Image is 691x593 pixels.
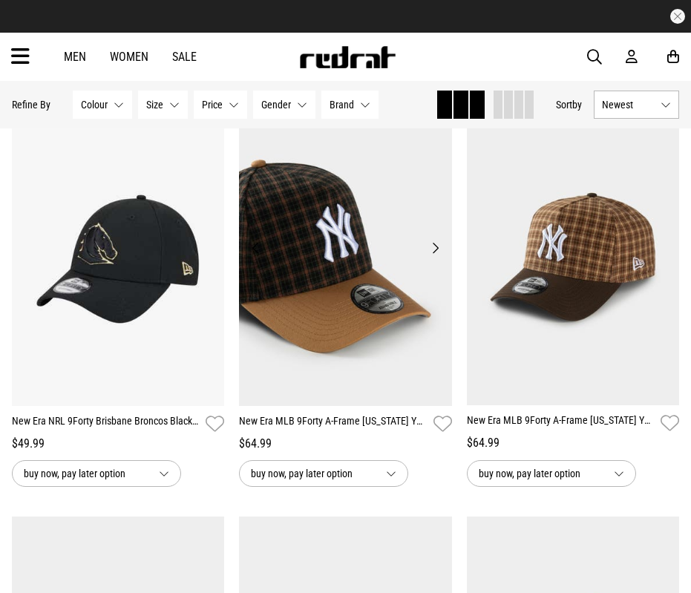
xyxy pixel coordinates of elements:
span: Brand [330,99,354,111]
button: Colour [73,91,132,119]
img: New Era Mlb 9forty A-frame New York Yankees Plaid Snapback Cap in Brown [239,108,452,406]
a: New Era NRL 9Forty Brisbane Broncos Black Gold Snapback Cap [12,413,200,435]
button: buy now, pay later option [239,460,408,487]
a: Women [110,50,148,64]
button: buy now, pay later option [467,460,636,487]
a: Men [64,50,86,64]
span: Size [146,99,163,111]
a: New Era MLB 9Forty A-Frame [US_STATE] Yankees Plaid Snapback Cap [467,413,655,434]
img: Redrat logo [298,46,396,68]
button: Open LiveChat chat widget [12,6,56,50]
span: Colour [81,99,108,111]
a: Sale [172,50,197,64]
button: Price [194,91,247,119]
span: Price [202,99,223,111]
div: $64.99 [467,434,679,452]
span: Newest [602,99,655,111]
button: buy now, pay later option [12,460,181,487]
button: Previous [246,239,265,257]
span: buy now, pay later option [251,465,374,482]
span: buy now, pay later option [24,465,147,482]
img: New Era Mlb 9forty A-frame New York Yankees Plaid Snapback Cap in Brown [467,108,679,405]
iframe: Customer reviews powered by Trustpilot [235,9,457,24]
img: New Era Nrl 9forty Brisbane Broncos Black Gold Snapback Cap in Black [12,108,225,406]
button: Gender [253,91,315,119]
button: Sortby [556,96,582,114]
a: New Era MLB 9Forty A-Frame [US_STATE] Yankees Plaid Snapback Cap [239,413,427,435]
p: Refine By [12,99,50,111]
div: $49.99 [12,435,224,453]
span: by [572,99,582,111]
button: Size [138,91,188,119]
span: Gender [261,99,291,111]
span: buy now, pay later option [479,465,602,482]
div: $64.99 [239,435,451,453]
button: Next [426,239,445,257]
button: Newest [594,91,679,119]
button: Brand [321,91,379,119]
